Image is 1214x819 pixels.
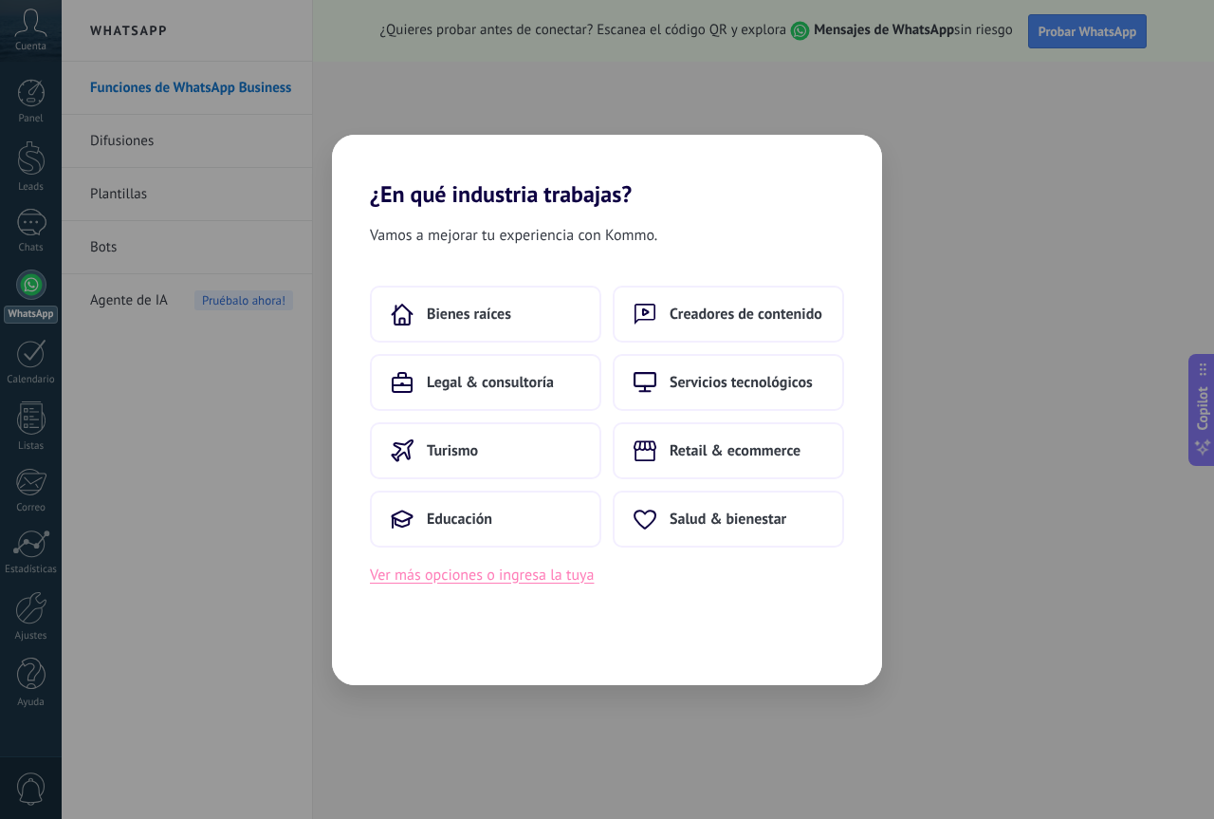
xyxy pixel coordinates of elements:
[613,354,844,411] button: Servicios tecnológicos
[670,510,786,529] span: Salud & bienestar
[670,373,813,392] span: Servicios tecnológicos
[670,441,800,460] span: Retail & ecommerce
[370,354,601,411] button: Legal & consultoría
[370,422,601,479] button: Turismo
[427,441,478,460] span: Turismo
[370,223,657,248] span: Vamos a mejorar tu experiencia con Kommo.
[613,422,844,479] button: Retail & ecommerce
[370,286,601,343] button: Bienes raíces
[370,491,601,548] button: Educación
[427,373,554,392] span: Legal & consultoría
[613,286,844,343] button: Creadores de contenido
[427,510,492,529] span: Educación
[670,305,822,324] span: Creadores de contenido
[370,563,594,587] button: Ver más opciones o ingresa la tuya
[613,491,844,548] button: Salud & bienestar
[332,135,882,208] h2: ¿En qué industria trabajas?
[427,305,511,324] span: Bienes raíces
